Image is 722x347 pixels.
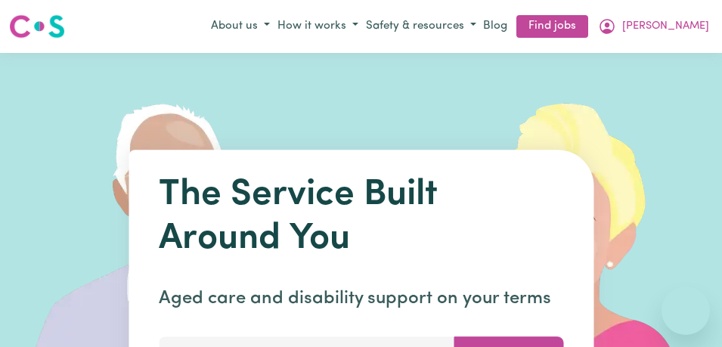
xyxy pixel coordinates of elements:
[516,15,588,39] a: Find jobs
[362,14,480,39] button: Safety & resources
[662,287,710,335] iframe: Button to launch messaging window
[207,14,274,39] button: About us
[159,174,563,261] h1: The Service Built Around You
[480,15,510,39] a: Blog
[594,14,713,39] button: My Account
[9,13,65,40] img: Careseekers logo
[159,285,563,312] p: Aged care and disability support on your terms
[622,18,709,35] span: [PERSON_NAME]
[274,14,362,39] button: How it works
[9,9,65,44] a: Careseekers logo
